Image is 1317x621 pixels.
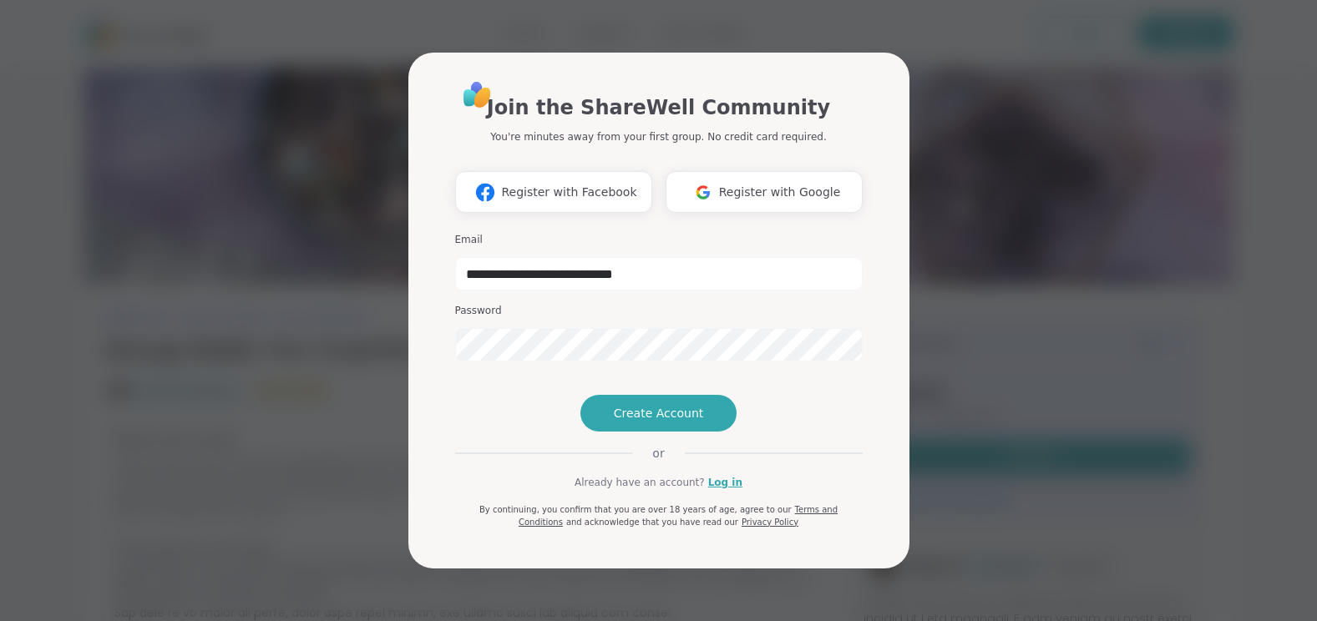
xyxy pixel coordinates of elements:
button: Create Account [580,395,737,432]
h1: Join the ShareWell Community [487,93,830,123]
span: By continuing, you confirm that you are over 18 years of age, agree to our [479,505,792,514]
button: Register with Facebook [455,171,652,213]
h3: Email [455,233,863,247]
span: or [632,445,684,462]
p: You're minutes away from your first group. No credit card required. [490,129,826,144]
span: Already have an account? [575,475,705,490]
span: Register with Facebook [501,184,636,201]
span: Create Account [614,405,704,422]
a: Terms and Conditions [519,505,838,527]
button: Register with Google [666,171,863,213]
h3: Password [455,304,863,318]
a: Privacy Policy [742,517,798,527]
span: and acknowledge that you have read our [566,517,738,527]
a: Log in [708,475,742,490]
img: ShareWell Logomark [469,177,501,208]
img: ShareWell Logo [458,76,496,114]
img: ShareWell Logomark [687,177,719,208]
span: Register with Google [719,184,841,201]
